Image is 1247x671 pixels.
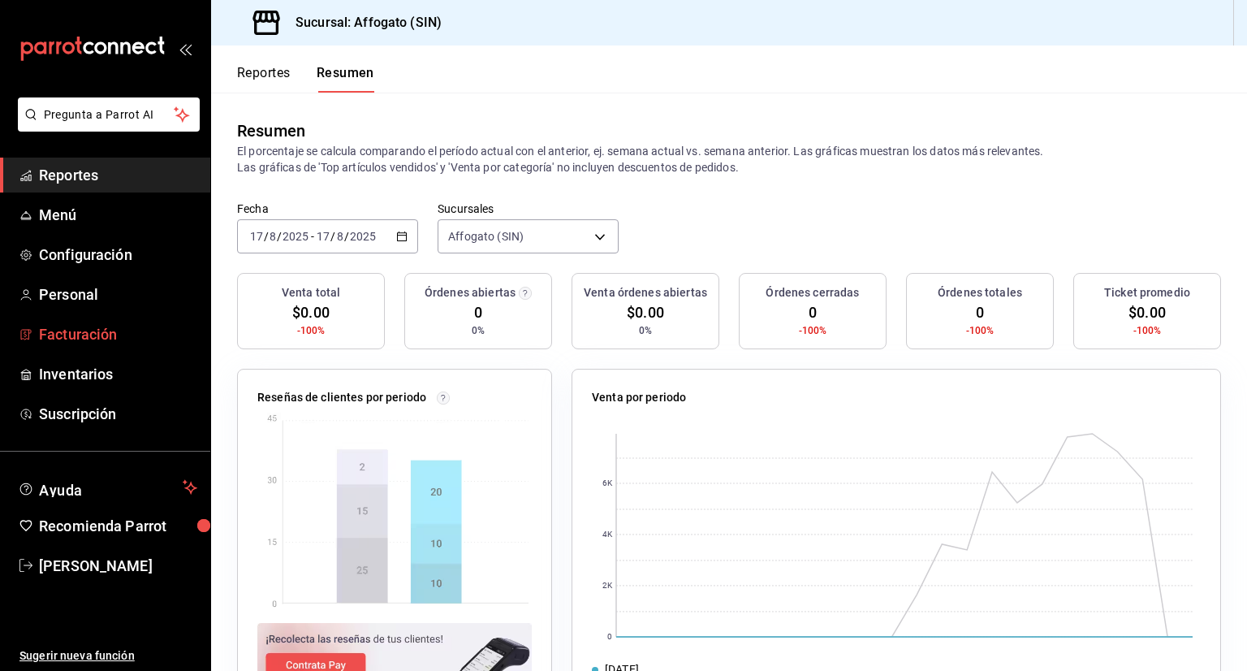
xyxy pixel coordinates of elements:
[39,323,197,345] span: Facturación
[349,230,377,243] input: ----
[799,323,827,338] span: -100%
[425,284,516,301] h3: Órdenes abiertas
[344,230,349,243] span: /
[297,323,326,338] span: -100%
[39,284,197,305] span: Personal
[602,582,613,591] text: 2K
[316,230,330,243] input: --
[317,65,374,93] button: Resumen
[1133,323,1162,338] span: -100%
[39,403,197,425] span: Suscripción
[976,301,984,323] span: 0
[766,284,859,301] h3: Órdenes cerradas
[282,284,340,301] h3: Venta total
[44,106,175,123] span: Pregunta a Parrot AI
[179,42,192,55] button: open_drawer_menu
[18,97,200,132] button: Pregunta a Parrot AI
[283,13,442,32] h3: Sucursal: Affogato (SIN)
[277,230,282,243] span: /
[1128,301,1166,323] span: $0.00
[1104,284,1190,301] h3: Ticket promedio
[472,323,485,338] span: 0%
[264,230,269,243] span: /
[602,530,613,539] text: 4K
[938,284,1022,301] h3: Órdenes totales
[39,204,197,226] span: Menú
[311,230,314,243] span: -
[39,555,197,577] span: [PERSON_NAME]
[602,479,613,488] text: 6K
[809,301,817,323] span: 0
[584,284,707,301] h3: Venta órdenes abiertas
[237,203,418,214] label: Fecha
[292,301,330,323] span: $0.00
[966,323,995,338] span: -100%
[39,244,197,266] span: Configuración
[39,515,197,537] span: Recomienda Parrot
[249,230,264,243] input: --
[237,143,1221,175] p: El porcentaje se calcula comparando el período actual con el anterior, ej. semana actual vs. sema...
[607,633,612,642] text: 0
[237,65,291,93] button: Reportes
[336,230,344,243] input: --
[639,323,652,338] span: 0%
[330,230,335,243] span: /
[19,647,197,665] span: Sugerir nueva función
[39,363,197,385] span: Inventarios
[627,301,664,323] span: $0.00
[11,118,200,135] a: Pregunta a Parrot AI
[237,65,374,93] div: navigation tabs
[237,119,305,143] div: Resumen
[257,389,426,406] p: Reseñas de clientes por periodo
[39,164,197,186] span: Reportes
[39,478,176,497] span: Ayuda
[438,203,619,214] label: Sucursales
[282,230,309,243] input: ----
[448,228,524,245] span: Affogato (SIN)
[269,230,277,243] input: --
[592,389,686,406] p: Venta por periodo
[474,301,482,323] span: 0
